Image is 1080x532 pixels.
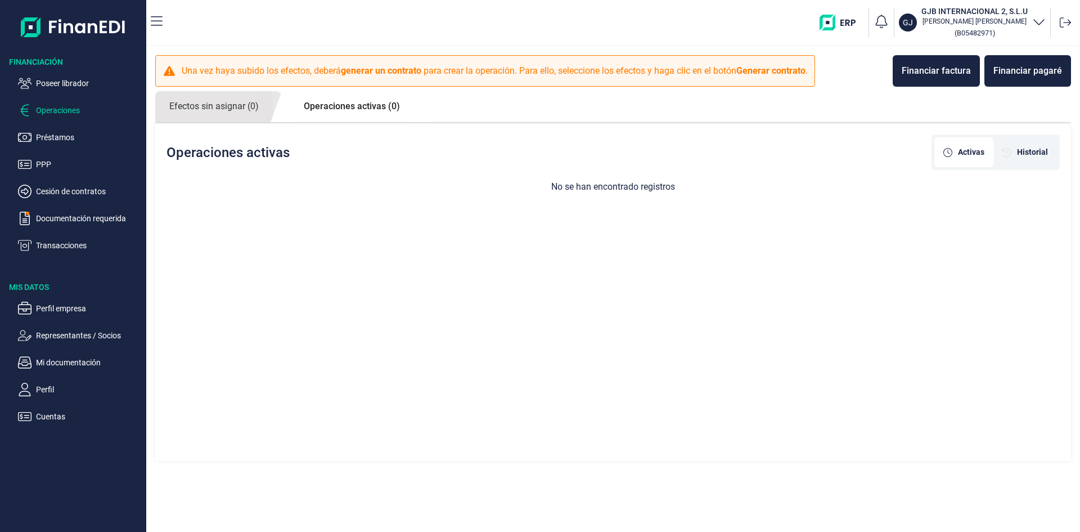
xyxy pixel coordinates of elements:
h3: GJB INTERNACIONAL 2, S.L.U [921,6,1028,17]
button: GJGJB INTERNACIONAL 2, S.L.U[PERSON_NAME] [PERSON_NAME](B05482971) [899,6,1046,39]
a: Operaciones activas (0) [290,91,414,122]
p: [PERSON_NAME] [PERSON_NAME] [921,17,1028,26]
p: GJ [903,17,913,28]
span: Historial [1017,146,1048,158]
button: Cesión de contratos [18,185,142,198]
div: [object Object] [934,137,993,167]
a: Efectos sin asignar (0) [155,91,273,122]
b: Generar contrato [736,65,805,76]
b: generar un contrato [341,65,421,76]
p: Perfil [36,383,142,396]
img: erp [820,15,864,30]
img: Logo de aplicación [21,9,126,45]
button: Perfil empresa [18,302,142,315]
h2: Operaciones activas [166,145,290,160]
div: Financiar pagaré [993,64,1062,78]
p: PPP [36,158,142,171]
p: Representantes / Socios [36,329,142,342]
h3: No se han encontrado registros [155,181,1071,192]
button: Transacciones [18,239,142,252]
button: PPP [18,158,142,171]
p: Transacciones [36,239,142,252]
div: Financiar factura [902,64,971,78]
span: Activas [958,146,984,158]
button: Préstamos [18,131,142,144]
button: Documentación requerida [18,212,142,225]
p: Operaciones [36,104,142,117]
button: Operaciones [18,104,142,117]
button: Representantes / Socios [18,329,142,342]
button: Cuentas [18,410,142,423]
button: Mi documentación [18,356,142,369]
div: [object Object] [993,137,1057,167]
p: Cuentas [36,410,142,423]
p: Poseer librador [36,77,142,90]
p: Una vez haya subido los efectos, deberá para crear la operación. Para ello, seleccione los efecto... [182,64,808,78]
button: Financiar pagaré [984,55,1071,87]
small: Copiar cif [955,29,995,37]
p: Mi documentación [36,356,142,369]
p: Préstamos [36,131,142,144]
button: Poseer librador [18,77,142,90]
p: Documentación requerida [36,212,142,225]
button: Perfil [18,383,142,396]
p: Perfil empresa [36,302,142,315]
p: Cesión de contratos [36,185,142,198]
button: Financiar factura [893,55,980,87]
